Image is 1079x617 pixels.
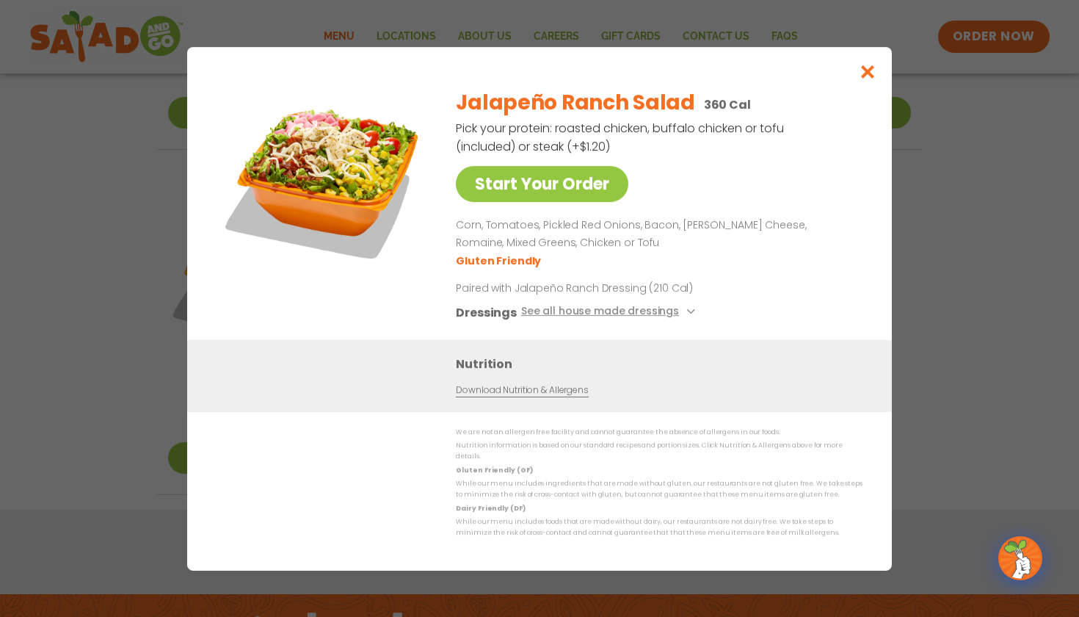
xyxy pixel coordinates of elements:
[456,503,525,512] strong: Dairy Friendly (DF)
[456,280,727,295] p: Paired with Jalapeño Ranch Dressing (210 Cal)
[456,440,862,463] p: Nutrition information is based on our standard recipes and portion sizes. Click Nutrition & Aller...
[456,119,786,156] p: Pick your protein: roasted chicken, buffalo chicken or tofu (included) or steak (+$1.20)
[456,166,628,202] a: Start Your Order
[704,95,751,114] p: 360 Cal
[456,303,517,321] h3: Dressings
[1000,538,1041,579] img: wpChatIcon
[844,47,892,96] button: Close modal
[456,253,543,268] li: Gluten Friendly
[456,383,588,397] a: Download Nutrition & Allergens
[456,427,862,438] p: We are not an allergen free facility and cannot guarantee the absence of allergens in our foods.
[456,516,862,539] p: While our menu includes foods that are made without dairy, our restaurants are not dairy free. We...
[456,478,862,501] p: While our menu includes ingredients that are made without gluten, our restaurants are not gluten ...
[521,303,700,321] button: See all house made dressings
[456,87,694,118] h2: Jalapeño Ranch Salad
[456,354,870,372] h3: Nutrition
[456,217,857,252] p: Corn, Tomatoes, Pickled Red Onions, Bacon, [PERSON_NAME] Cheese, Romaine, Mixed Greens, Chicken o...
[456,465,532,474] strong: Gluten Friendly (GF)
[220,76,426,282] img: Featured product photo for Jalapeño Ranch Salad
